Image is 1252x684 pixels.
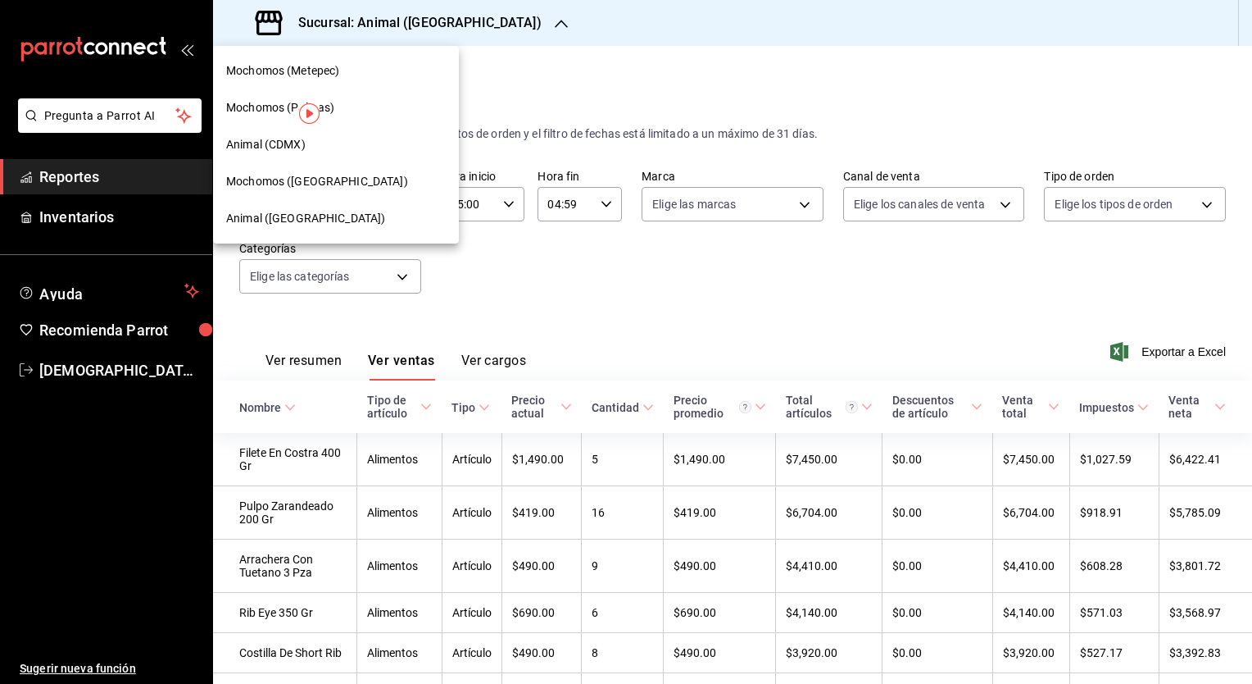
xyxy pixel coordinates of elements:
[226,99,334,116] span: Mochomos (Palmas)
[226,136,306,153] span: Animal (CDMX)
[226,62,339,80] span: Mochomos (Metepec)
[299,103,320,124] img: Tooltip marker
[213,52,459,89] div: Mochomos (Metepec)
[213,200,459,237] div: Animal ([GEOGRAPHIC_DATA])
[213,89,459,126] div: Mochomos (Palmas)
[226,210,385,227] span: Animal ([GEOGRAPHIC_DATA])
[213,126,459,163] div: Animal (CDMX)
[213,163,459,200] div: Mochomos ([GEOGRAPHIC_DATA])
[226,173,408,190] span: Mochomos ([GEOGRAPHIC_DATA])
